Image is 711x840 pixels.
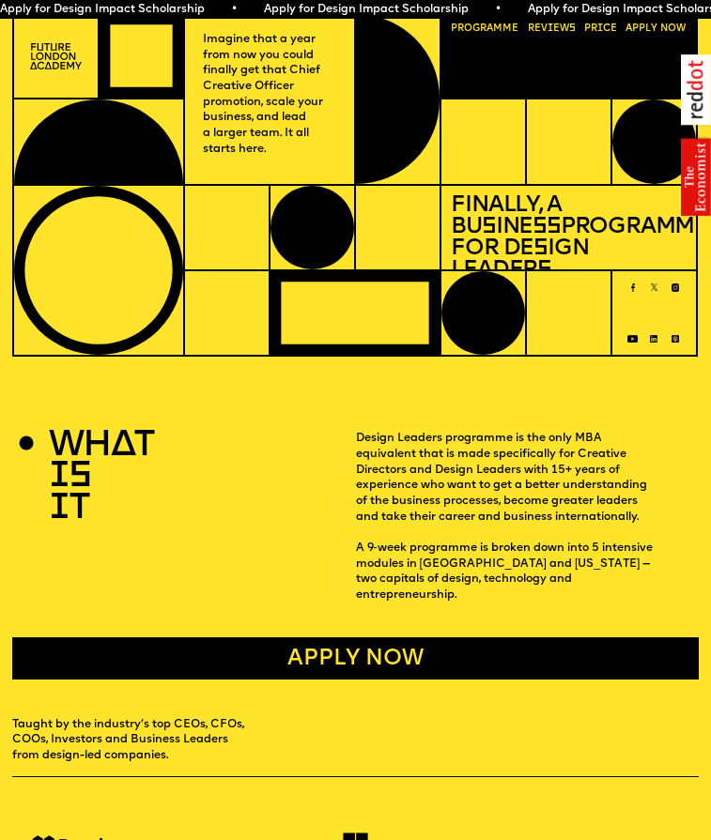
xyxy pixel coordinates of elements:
p: Imagine that a year from now you could finally get that Chief Creative Officer promotion, scale y... [203,32,336,157]
span: s [482,216,496,238]
h1: Finally, a Bu ine Programme for De ign Leader [451,195,686,282]
span: • [229,4,236,15]
a: Programme [446,19,524,38]
a: Apply now [621,19,691,38]
span: ss [533,216,561,238]
span: • [493,4,500,15]
a: Reviews [523,19,581,38]
span: a [487,23,493,34]
span: A [626,23,632,34]
span: s [537,259,551,282]
p: Taught by the industry’s top CEOs, CFOs, COOs, Investors and Business Leaders from design-led com... [12,717,247,764]
a: Apply now [12,637,699,680]
h2: WHAT IS IT [49,431,106,524]
p: Design Leaders programme is the only MBA equivalent that is made specifically for Creative Direct... [356,431,699,603]
span: s [533,237,548,260]
a: Price [580,19,623,38]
